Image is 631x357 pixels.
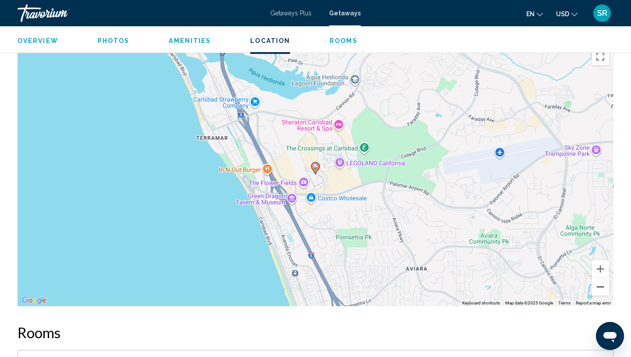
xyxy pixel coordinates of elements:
[596,322,624,350] iframe: Button to launch messaging window
[98,37,130,44] span: Photos
[250,37,290,44] span: Location
[169,37,211,45] button: Amenities
[597,9,607,18] span: SR
[591,4,613,22] button: User Menu
[526,7,543,20] button: Change language
[330,37,358,44] span: Rooms
[505,300,553,305] span: Map data ©2025 Google
[330,37,358,45] button: Rooms
[18,37,58,44] span: Overview
[20,295,49,306] img: Google
[592,260,609,278] button: Zoom in
[20,295,49,306] a: Open this area in Google Maps (opens a new window)
[592,48,609,65] button: Toggle fullscreen view
[18,37,58,45] button: Overview
[592,278,609,296] button: Zoom out
[556,7,578,20] button: Change currency
[98,37,130,45] button: Photos
[18,4,262,22] a: Travorium
[556,11,569,18] span: USD
[250,37,290,45] button: Location
[462,300,500,306] button: Keyboard shortcuts
[270,10,312,17] a: Getaways Plus
[169,37,211,44] span: Amenities
[558,300,571,305] a: Terms
[576,300,611,305] a: Report a map error
[526,11,535,18] span: en
[18,324,613,341] h2: Rooms
[329,10,361,17] a: Getaways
